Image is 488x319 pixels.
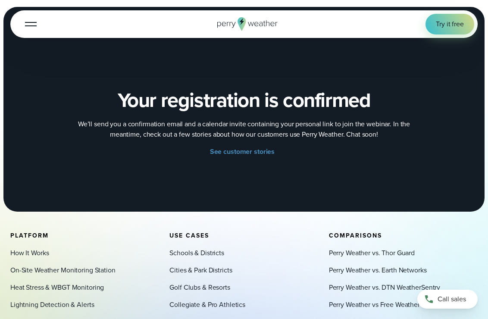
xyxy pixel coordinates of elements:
a: Perry Weather vs Free Weather Apps [329,300,437,310]
a: On-Site Weather Monitoring Station [10,265,116,275]
a: Try it free [425,14,474,34]
p: We’ll send you a confirmation email and a calendar invite containing your personal link to join t... [72,119,416,140]
a: Cities & Park Districts [169,265,232,275]
a: Lightning Detection & Alerts [10,300,94,310]
a: How It Works [10,248,49,258]
a: Heat Stress & WBGT Monitoring [10,282,104,293]
a: Perry Weather vs. Earth Networks [329,265,427,275]
a: Perry Weather vs. Thor Guard [329,248,415,258]
a: Collegiate & Pro Athletics [169,300,245,310]
a: Schools & Districts [169,248,224,258]
a: Golf Clubs & Resorts [169,282,230,293]
span: See customer stories [210,147,275,157]
a: Perry Weather vs. DTN WeatherSentry [329,282,441,293]
h2: Your registration is confirmed [118,88,371,112]
span: Platform [10,231,49,240]
span: Call sales [438,294,466,304]
span: Comparisons [329,231,382,240]
span: Use Cases [169,231,209,240]
a: See customer stories [210,147,278,157]
a: Call sales [417,290,478,309]
span: Try it free [436,19,464,29]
